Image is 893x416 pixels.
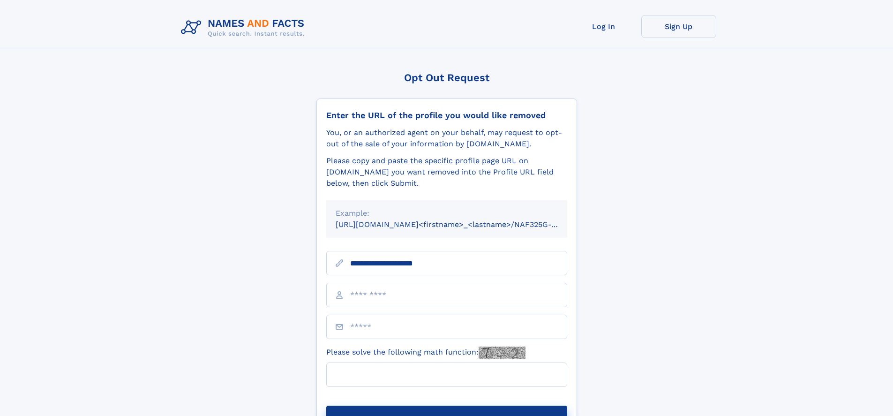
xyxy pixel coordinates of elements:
img: Logo Names and Facts [177,15,312,40]
div: You, or an authorized agent on your behalf, may request to opt-out of the sale of your informatio... [326,127,567,150]
a: Log In [566,15,641,38]
div: Please copy and paste the specific profile page URL on [DOMAIN_NAME] you want removed into the Pr... [326,155,567,189]
a: Sign Up [641,15,716,38]
div: Opt Out Request [316,72,577,83]
div: Example: [336,208,558,219]
label: Please solve the following math function: [326,347,525,359]
small: [URL][DOMAIN_NAME]<firstname>_<lastname>/NAF325G-xxxxxxxx [336,220,585,229]
div: Enter the URL of the profile you would like removed [326,110,567,121]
